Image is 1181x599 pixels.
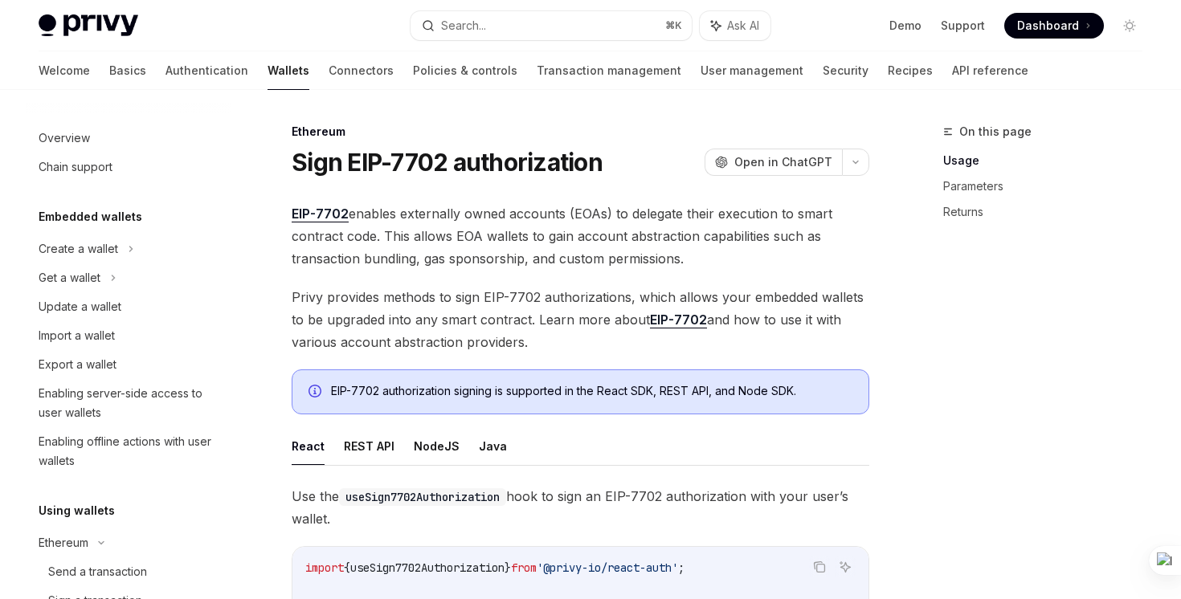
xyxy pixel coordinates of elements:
button: Copy the contents from the code block [809,556,830,577]
a: Usage [943,148,1155,173]
div: Enabling server-side access to user wallets [39,384,222,422]
a: Enabling offline actions with user wallets [26,427,231,475]
div: Ethereum [39,533,88,552]
button: Java [479,427,507,465]
div: Export a wallet [39,355,116,374]
button: React [292,427,325,465]
div: Import a wallet [39,326,115,345]
a: Security [823,51,868,90]
a: Transaction management [537,51,681,90]
a: EIP-7702 [292,206,349,222]
a: Basics [109,51,146,90]
div: Create a wallet [39,239,118,259]
span: Privy provides methods to sign EIP-7702 authorizations, which allows your embedded wallets to be ... [292,286,869,353]
button: NodeJS [414,427,460,465]
a: Send a transaction [26,557,231,586]
a: Wallets [268,51,309,90]
span: ⌘ K [665,19,682,32]
h5: Using wallets [39,501,115,520]
a: Overview [26,124,231,153]
div: Search... [441,16,486,35]
a: Parameters [943,173,1155,199]
div: Ethereum [292,124,869,140]
a: Update a wallet [26,292,231,321]
button: Ask AI [835,556,856,577]
img: light logo [39,14,138,37]
span: ; [678,560,684,575]
a: Demo [889,18,922,34]
span: '@privy-io/react-auth' [537,560,678,575]
a: Authentication [166,51,248,90]
a: User management [701,51,803,90]
svg: Info [309,385,325,401]
div: Chain support [39,157,112,177]
div: Update a wallet [39,297,121,316]
a: Welcome [39,51,90,90]
span: Use the hook to sign an EIP-7702 authorization with your user’s wallet. [292,485,869,530]
a: Policies & controls [413,51,517,90]
a: Import a wallet [26,321,231,350]
span: Open in ChatGPT [734,154,832,170]
div: Send a transaction [48,562,147,581]
code: useSign7702Authorization [339,488,506,506]
button: Search...⌘K [411,11,691,40]
a: Export a wallet [26,350,231,379]
a: Support [941,18,985,34]
a: Connectors [329,51,394,90]
div: EIP-7702 authorization signing is supported in the React SDK, REST API, and Node SDK. [331,383,852,401]
span: Ask AI [727,18,759,34]
a: Enabling server-side access to user wallets [26,379,231,427]
h5: Embedded wallets [39,207,142,226]
button: REST API [344,427,394,465]
span: { [344,560,350,575]
div: Get a wallet [39,268,100,287]
a: Dashboard [1004,13,1104,39]
button: Open in ChatGPT [705,149,842,176]
a: Returns [943,199,1155,225]
span: } [505,560,511,575]
span: useSign7702Authorization [350,560,505,575]
div: Enabling offline actions with user wallets [39,432,222,471]
span: Dashboard [1017,18,1079,34]
a: Chain support [26,153,231,181]
a: EIP-7702 [650,312,707,328]
span: import [305,560,344,575]
span: enables externally owned accounts (EOAs) to delegate their execution to smart contract code. This... [292,202,869,270]
h1: Sign EIP-7702 authorization [292,148,603,177]
span: from [511,560,537,575]
button: Toggle dark mode [1117,13,1142,39]
button: Ask AI [700,11,770,40]
div: Overview [39,128,90,148]
a: Recipes [888,51,933,90]
span: On this page [959,122,1032,141]
a: API reference [952,51,1028,90]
